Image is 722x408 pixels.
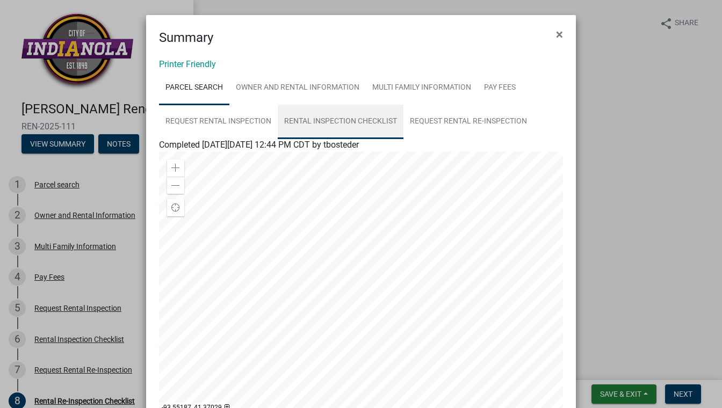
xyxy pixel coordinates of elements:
a: Request Rental Re-Inspection [403,105,533,139]
a: Multi Family Information [366,71,478,105]
a: Rental Inspection Checklist [278,105,403,139]
button: Close [547,19,572,49]
div: Zoom out [167,177,184,194]
a: Printer Friendly [159,59,216,69]
div: Zoom in [167,159,184,177]
a: Owner and Rental Information [229,71,366,105]
a: Pay Fees [478,71,522,105]
div: Find my location [167,199,184,216]
a: Request Rental Inspection [159,105,278,139]
span: × [556,27,563,42]
a: Parcel search [159,71,229,105]
h4: Summary [159,28,213,47]
span: Completed [DATE][DATE] 12:44 PM CDT by tbosteder [159,140,359,150]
